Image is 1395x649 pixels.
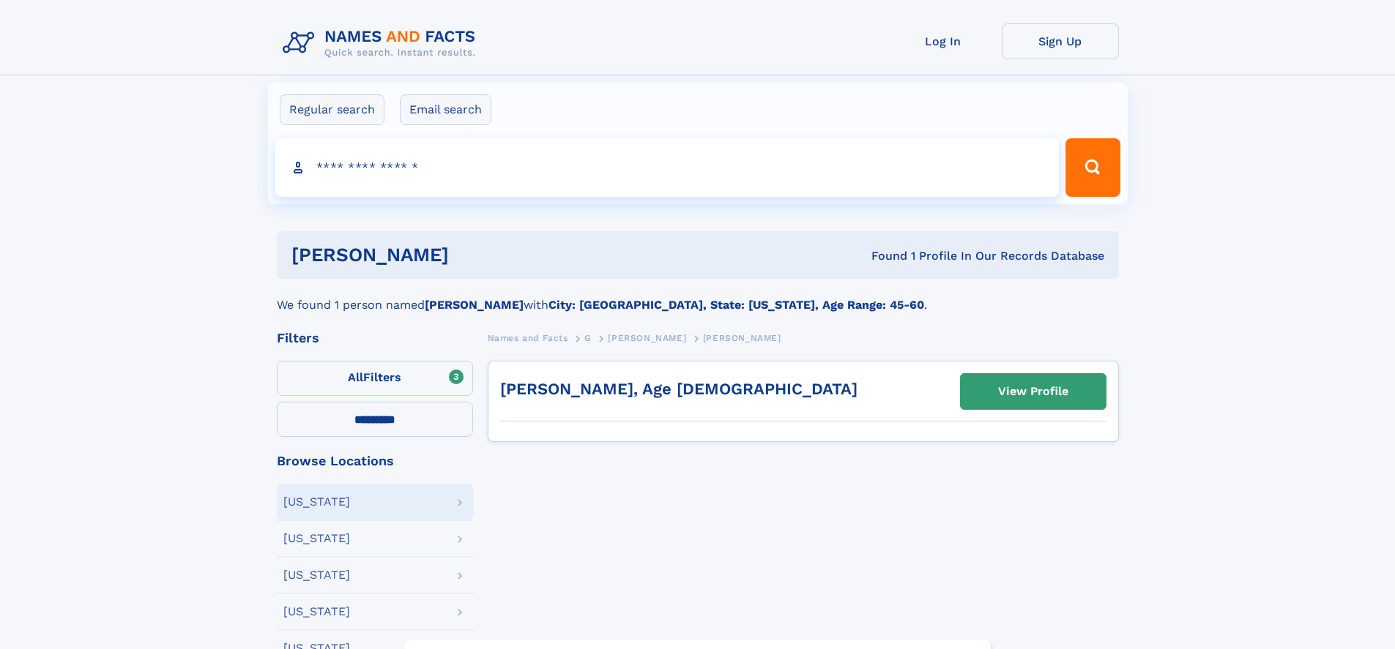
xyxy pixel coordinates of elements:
[961,374,1106,409] a: View Profile
[291,246,661,264] h1: [PERSON_NAME]
[548,298,924,312] b: City: [GEOGRAPHIC_DATA], State: [US_STATE], Age Range: 45-60
[1002,23,1119,59] a: Sign Up
[998,375,1068,408] div: View Profile
[280,94,384,125] label: Regular search
[608,333,686,343] span: [PERSON_NAME]
[277,454,473,468] div: Browse Locations
[425,298,524,312] b: [PERSON_NAME]
[584,333,592,343] span: G
[283,569,350,581] div: [US_STATE]
[277,361,473,396] label: Filters
[584,329,592,347] a: G
[283,496,350,508] div: [US_STATE]
[608,329,686,347] a: [PERSON_NAME]
[283,606,350,618] div: [US_STATE]
[277,279,1119,314] div: We found 1 person named with .
[885,23,1002,59] a: Log In
[277,23,488,63] img: Logo Names and Facts
[275,138,1060,197] input: search input
[277,331,473,345] div: Filters
[283,533,350,544] div: [US_STATE]
[703,333,781,343] span: [PERSON_NAME]
[660,248,1104,264] div: Found 1 Profile In Our Records Database
[400,94,491,125] label: Email search
[500,380,858,398] a: [PERSON_NAME], Age [DEMOGRAPHIC_DATA]
[348,370,363,384] span: All
[488,329,568,347] a: Names and Facts
[1065,138,1120,197] button: Search Button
